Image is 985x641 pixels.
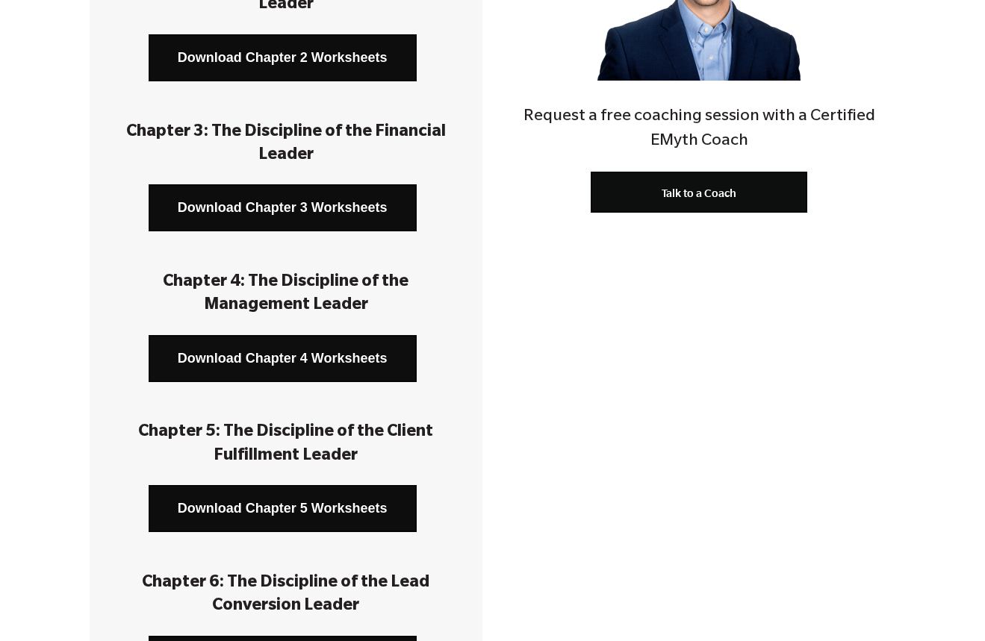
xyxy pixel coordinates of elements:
[112,272,460,318] h3: Chapter 4: The Discipline of the Management Leader
[112,122,460,168] h3: Chapter 3: The Discipline of the Financial Leader
[662,187,736,199] span: Talk to a Coach
[149,184,417,231] a: Download Chapter 3 Worksheets
[112,572,460,619] h3: Chapter 6: The Discipline of the Lead Conversion Leader
[149,34,417,81] a: Download Chapter 2 Worksheets
[149,335,417,382] a: Download Chapter 4 Worksheets
[149,485,417,532] a: Download Chapter 5 Worksheets
[591,172,807,213] a: Talk to a Coach
[112,422,460,468] h3: Chapter 5: The Discipline of the Client Fulfillment Leader
[503,105,895,155] h4: Request a free coaching session with a Certified EMyth Coach
[910,569,985,641] iframe: Chat Widget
